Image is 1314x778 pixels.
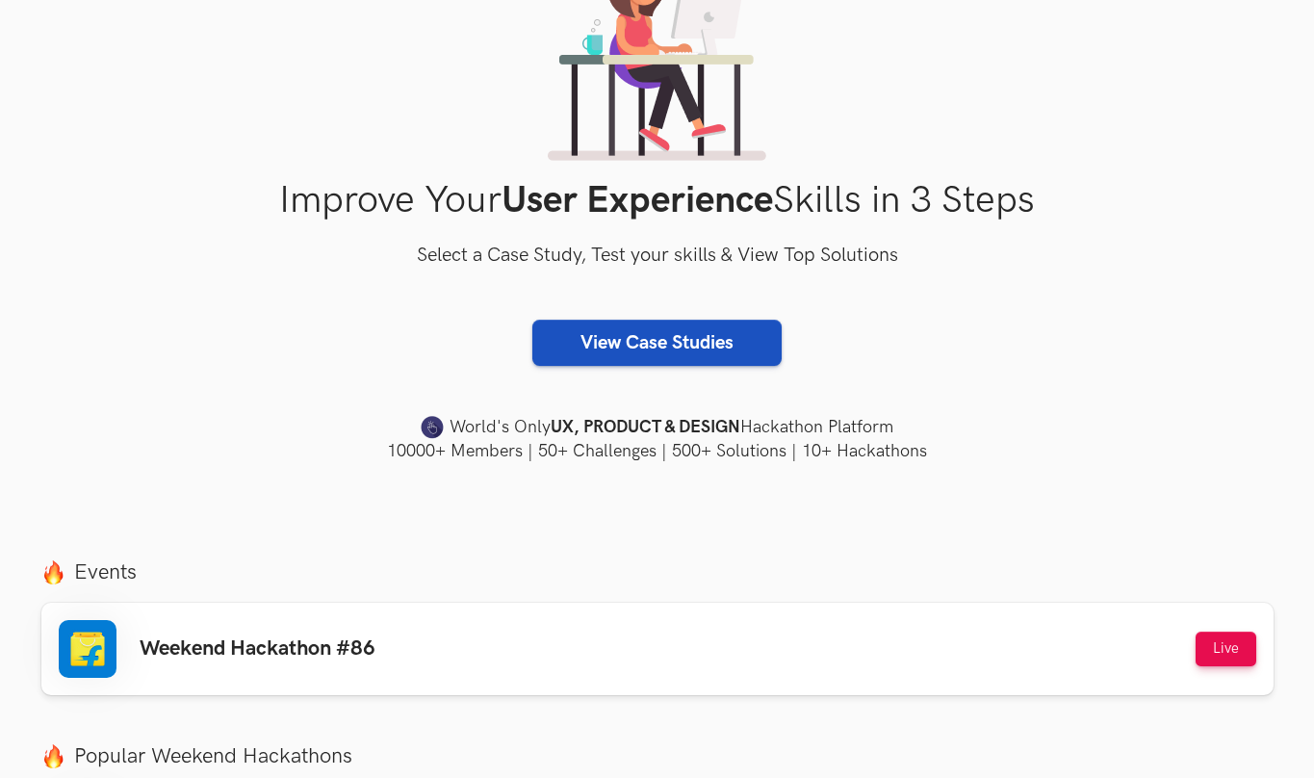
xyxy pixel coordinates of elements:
strong: User Experience [502,178,773,223]
h1: Improve Your Skills in 3 Steps [41,178,1274,223]
button: Live [1196,632,1256,666]
strong: UX, PRODUCT & DESIGN [551,414,740,441]
img: fire.png [41,560,65,584]
a: Weekend Hackathon #86 Live [41,603,1274,695]
img: uxhack-favicon-image.png [421,415,444,440]
h4: 10000+ Members | 50+ Challenges | 500+ Solutions | 10+ Hackathons [41,439,1274,463]
h3: Select a Case Study, Test your skills & View Top Solutions [41,241,1274,272]
img: fire.png [41,744,65,768]
a: View Case Studies [532,320,782,366]
label: Events [41,559,1274,585]
h4: World's Only Hackathon Platform [41,414,1274,441]
label: Popular Weekend Hackathons [41,743,1274,769]
h3: Weekend Hackathon #86 [140,636,375,661]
